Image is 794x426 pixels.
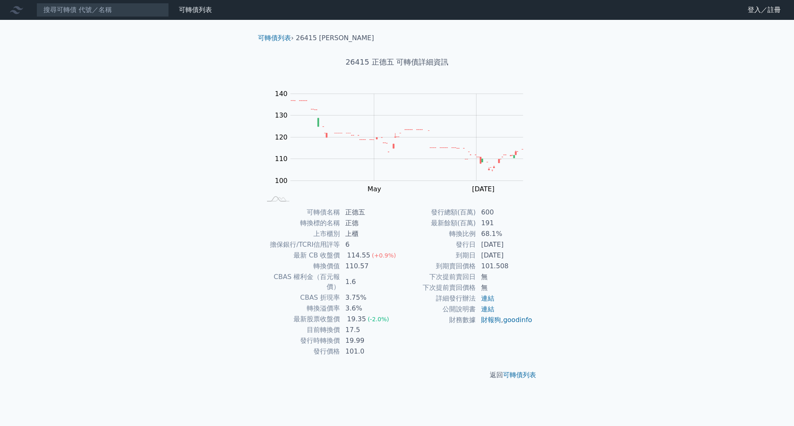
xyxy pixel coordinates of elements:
td: 目前轉換價 [261,325,340,335]
td: 正德 [340,218,397,229]
a: 連結 [481,305,494,313]
tspan: 120 [275,133,288,141]
tspan: May [368,185,381,193]
td: CBAS 權利金（百元報價） [261,272,340,292]
td: 正德五 [340,207,397,218]
td: 101.0 [340,346,397,357]
a: 可轉債列表 [503,371,536,379]
li: 26415 [PERSON_NAME] [296,33,374,43]
td: 最新股票收盤價 [261,314,340,325]
td: 無 [476,282,533,293]
td: 68.1% [476,229,533,239]
td: 下次提前賣回日 [397,272,476,282]
a: 可轉債列表 [179,6,212,14]
g: Chart [271,90,536,193]
td: 到期日 [397,250,476,261]
input: 搜尋可轉債 代號／名稱 [36,3,169,17]
td: 最新 CB 收盤價 [261,250,340,261]
td: 發行日 [397,239,476,250]
td: 轉換標的名稱 [261,218,340,229]
td: 600 [476,207,533,218]
p: 返回 [251,370,543,380]
td: 17.5 [340,325,397,335]
tspan: 140 [275,90,288,98]
td: 191 [476,218,533,229]
td: , [476,315,533,325]
a: 連結 [481,294,494,302]
tspan: [DATE] [472,185,494,193]
td: 無 [476,272,533,282]
td: 發行時轉換價 [261,335,340,346]
td: 6 [340,239,397,250]
a: 可轉債列表 [258,34,291,42]
li: › [258,33,294,43]
td: 發行價格 [261,346,340,357]
td: 可轉債名稱 [261,207,340,218]
div: 19.35 [345,314,368,324]
tspan: 110 [275,155,288,163]
a: 登入／註冊 [741,3,787,17]
td: CBAS 折現率 [261,292,340,303]
td: 上市櫃別 [261,229,340,239]
td: 擔保銀行/TCRI信用評等 [261,239,340,250]
td: 轉換價值 [261,261,340,272]
td: 發行總額(百萬) [397,207,476,218]
span: (-2.0%) [368,316,389,323]
td: 1.6 [340,272,397,292]
td: 最新餘額(百萬) [397,218,476,229]
h1: 26415 正德五 可轉債詳細資訊 [251,56,543,68]
td: 轉換比例 [397,229,476,239]
td: 下次提前賣回價格 [397,282,476,293]
td: [DATE] [476,239,533,250]
td: 詳細發行辦法 [397,293,476,304]
td: 110.57 [340,261,397,272]
td: 財務數據 [397,315,476,325]
td: [DATE] [476,250,533,261]
td: 101.508 [476,261,533,272]
td: 上櫃 [340,229,397,239]
td: 轉換溢價率 [261,303,340,314]
div: 114.55 [345,250,372,260]
a: 財報狗 [481,316,501,324]
td: 3.75% [340,292,397,303]
td: 19.99 [340,335,397,346]
tspan: 130 [275,111,288,119]
td: 3.6% [340,303,397,314]
tspan: 100 [275,177,288,185]
td: 公開說明書 [397,304,476,315]
td: 到期賣回價格 [397,261,476,272]
a: goodinfo [503,316,532,324]
span: (+0.9%) [372,252,396,259]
